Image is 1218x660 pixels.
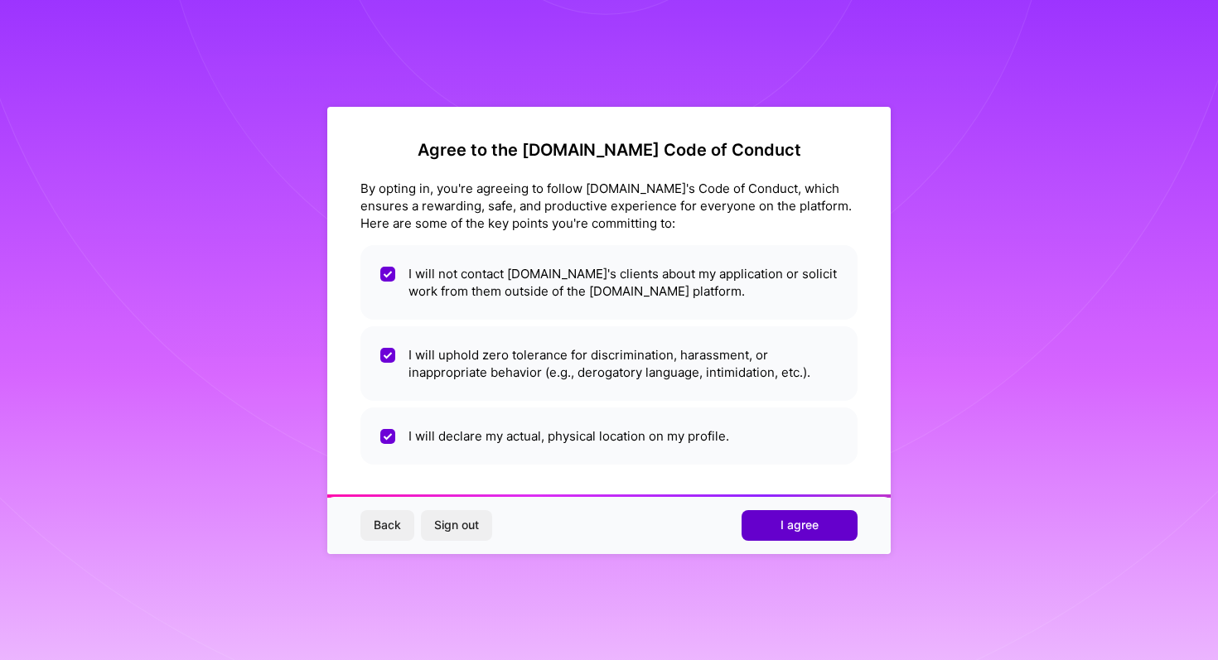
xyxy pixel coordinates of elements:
button: I agree [742,510,858,540]
span: Sign out [434,517,479,533]
button: Sign out [421,510,492,540]
button: Back [360,510,414,540]
div: By opting in, you're agreeing to follow [DOMAIN_NAME]'s Code of Conduct, which ensures a rewardin... [360,180,858,232]
li: I will not contact [DOMAIN_NAME]'s clients about my application or solicit work from them outside... [360,245,858,320]
h2: Agree to the [DOMAIN_NAME] Code of Conduct [360,140,858,160]
li: I will declare my actual, physical location on my profile. [360,407,858,465]
span: Back [374,517,401,533]
li: I will uphold zero tolerance for discrimination, harassment, or inappropriate behavior (e.g., der... [360,326,858,401]
span: I agree [781,517,819,533]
